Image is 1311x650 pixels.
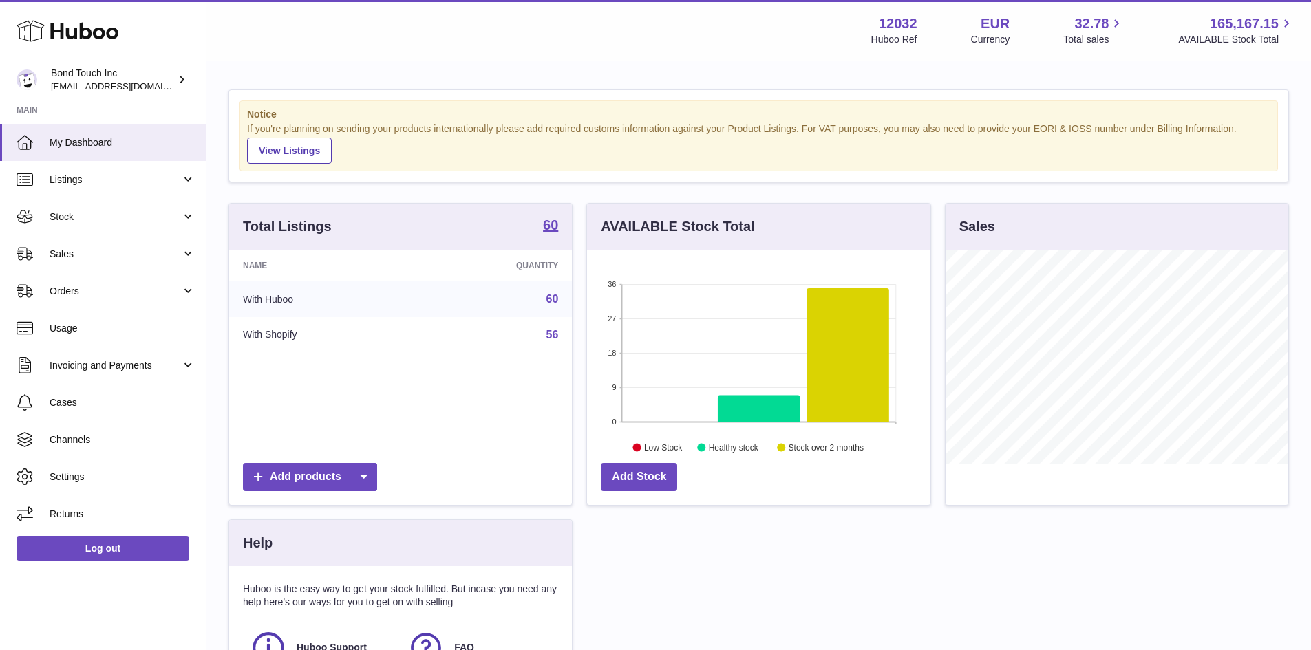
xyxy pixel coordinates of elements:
h3: Sales [959,217,995,236]
h3: AVAILABLE Stock Total [601,217,754,236]
td: With Shopify [229,317,414,353]
th: Name [229,250,414,281]
span: Sales [50,248,181,261]
span: Orders [50,285,181,298]
div: If you're planning on sending your products internationally please add required customs informati... [247,122,1270,164]
text: 36 [608,280,617,288]
strong: EUR [981,14,1010,33]
a: 60 [543,218,558,235]
span: Invoicing and Payments [50,359,181,372]
span: Returns [50,508,195,521]
span: Usage [50,322,195,335]
span: Stock [50,210,181,224]
h3: Help [243,534,273,552]
span: 32.78 [1074,14,1109,33]
a: 60 [546,293,559,305]
div: Currency [971,33,1010,46]
span: 165,167.15 [1210,14,1279,33]
text: 0 [612,418,617,426]
span: Cases [50,396,195,409]
span: AVAILABLE Stock Total [1178,33,1294,46]
a: 32.78 Total sales [1063,14,1125,46]
a: 56 [546,329,559,340]
text: 27 [608,314,617,323]
div: Bond Touch Inc [51,67,175,93]
text: Low Stock [644,442,683,452]
h3: Total Listings [243,217,332,236]
span: Channels [50,433,195,446]
a: Add Stock [601,463,677,491]
span: Listings [50,173,181,186]
p: Huboo is the easy way to get your stock fulfilled. But incase you need any help here's our ways f... [243,583,558,609]
strong: 60 [543,218,558,232]
span: Settings [50,470,195,484]
td: With Huboo [229,281,414,317]
strong: Notice [247,108,1270,121]
a: 165,167.15 AVAILABLE Stock Total [1178,14,1294,46]
span: [EMAIL_ADDRESS][DOMAIN_NAME] [51,80,202,91]
text: Stock over 2 months [789,442,864,452]
text: Healthy stock [709,442,759,452]
text: 18 [608,349,617,357]
div: Huboo Ref [871,33,917,46]
span: My Dashboard [50,136,195,149]
span: Total sales [1063,33,1125,46]
strong: 12032 [879,14,917,33]
th: Quantity [414,250,573,281]
text: 9 [612,383,617,391]
img: internalAdmin-12032@internal.huboo.com [17,69,37,90]
a: View Listings [247,138,332,164]
a: Log out [17,536,189,561]
a: Add products [243,463,377,491]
